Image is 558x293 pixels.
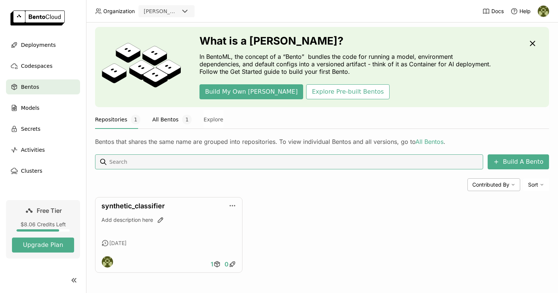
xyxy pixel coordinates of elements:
button: Upgrade Plan [12,238,74,253]
div: Contributed By [467,178,520,191]
a: Codespaces [6,58,80,73]
span: 1 [211,260,213,268]
span: Activities [21,145,45,154]
span: Help [519,8,531,15]
span: 0 [225,260,229,268]
span: Bentos [21,82,39,91]
a: Free Tier$8.06 Credits LeftUpgrade Plan [6,200,80,259]
img: logo [10,10,65,25]
input: Search [109,156,480,168]
img: johnwayne.jiang john [538,6,549,17]
span: Contributed By [472,181,509,188]
a: Secrets [6,121,80,136]
span: Secrets [21,124,40,133]
a: synthetic_classifier [101,202,165,210]
h3: What is a [PERSON_NAME]? [199,35,495,47]
a: All Bentos [415,138,443,145]
span: Free Tier [37,207,62,214]
span: Deployments [21,40,56,49]
div: Sort [523,178,549,191]
a: Models [6,100,80,115]
div: [PERSON_NAME] [144,7,179,15]
button: Repositories [95,110,140,129]
span: 1 [182,115,192,124]
img: johnwayne.jiang john [102,256,113,268]
p: In BentoML, the concept of a “Bento” bundles the code for running a model, environment dependenci... [199,53,495,75]
div: Help [510,7,531,15]
a: Clusters [6,163,80,178]
span: 1 [131,115,140,124]
div: Add description here [101,216,236,224]
span: Docs [491,8,504,15]
img: cover onboarding [101,42,182,92]
a: Deployments [6,37,80,52]
span: Organization [103,8,135,15]
span: Clusters [21,166,42,175]
a: Docs [482,7,504,15]
button: Explore [204,110,223,129]
a: Activities [6,142,80,157]
div: Bentos that shares the same name are grouped into repositories. To view individual Bentos and all... [95,138,549,145]
span: Models [21,103,39,112]
button: All Bentos [152,110,192,129]
div: $8.06 Credits Left [12,221,74,228]
span: [DATE] [109,240,126,247]
a: Bentos [6,79,80,94]
span: Sort [528,181,538,188]
button: Explore Pre-built Bentos [306,84,389,99]
input: Selected bentoml-john. [180,8,180,15]
button: Build My Own [PERSON_NAME] [199,84,303,99]
button: Build A Bento [488,154,549,169]
a: 0 [223,257,238,272]
span: Codespaces [21,61,52,70]
a: 1 [209,257,223,272]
